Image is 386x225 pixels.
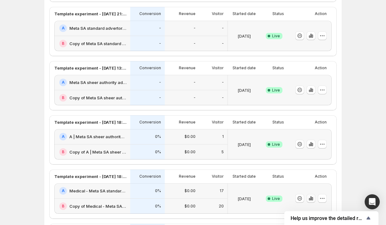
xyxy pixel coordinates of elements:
[69,133,126,140] h2: A | Meta SA sheer authority advertorial
[54,65,126,71] p: Template experiment - [DATE] 13:11:31
[238,87,251,93] p: [DATE]
[139,11,161,16] p: Conversion
[62,26,65,31] h2: A
[155,188,161,193] p: 0%
[185,149,196,154] p: $0.00
[69,40,126,47] h2: Copy of Meta SA standard advertorial
[315,120,327,125] p: Action
[222,26,224,31] p: -
[185,134,196,139] p: $0.00
[179,120,196,125] p: Revenue
[219,204,224,209] p: 20
[62,95,64,100] h2: B
[185,204,196,209] p: $0.00
[238,196,251,202] p: [DATE]
[212,174,224,179] p: Visitor
[272,196,280,201] span: Live
[272,65,284,71] p: Status
[272,120,284,125] p: Status
[272,11,284,16] p: Status
[155,149,161,154] p: 0%
[62,80,65,85] h2: A
[238,33,251,39] p: [DATE]
[69,188,126,194] h2: Medical - Meta SA standard advertorial
[272,34,280,39] span: Live
[315,174,327,179] p: Action
[194,26,196,31] p: -
[69,79,126,86] h2: Meta SA sheer authority advertorial iteration #1
[222,80,224,85] p: -
[159,26,161,31] p: -
[159,95,161,100] p: -
[62,188,65,193] h2: A
[365,194,380,209] div: Open Intercom Messenger
[54,119,126,125] p: Template experiment - [DATE] 18:23:58
[179,11,196,16] p: Revenue
[220,188,224,193] p: 17
[155,134,161,139] p: 0%
[272,142,280,147] span: Live
[315,11,327,16] p: Action
[179,174,196,179] p: Revenue
[62,204,64,209] h2: B
[139,120,161,125] p: Conversion
[62,134,65,139] h2: A
[69,95,126,101] h2: Copy of Meta SA sheer authority advertorial iteration #1
[139,174,161,179] p: Conversion
[194,80,196,85] p: -
[185,188,196,193] p: $0.00
[62,41,64,46] h2: B
[54,11,126,17] p: Template experiment - [DATE] 21:14:06
[233,11,256,16] p: Started date
[159,80,161,85] p: -
[212,11,224,16] p: Visitor
[139,65,161,71] p: Conversion
[155,204,161,209] p: 0%
[222,134,224,139] p: 1
[179,65,196,71] p: Revenue
[54,173,126,180] p: Template experiment - [DATE] 18:55:40
[272,88,280,93] span: Live
[159,41,161,46] p: -
[222,41,224,46] p: -
[194,41,196,46] p: -
[221,149,224,154] p: 5
[272,174,284,179] p: Status
[212,120,224,125] p: Visitor
[69,203,126,209] h2: Copy of Medical - Meta SA standard advertorial
[69,25,126,31] h2: Meta SA standard advertorial
[315,65,327,71] p: Action
[291,214,372,222] button: Show survey - Help us improve the detailed report for A/B campaigns
[222,95,224,100] p: -
[238,141,251,148] p: [DATE]
[62,149,64,154] h2: B
[233,120,256,125] p: Started date
[233,174,256,179] p: Started date
[291,215,365,221] span: Help us improve the detailed report for A/B campaigns
[194,95,196,100] p: -
[212,65,224,71] p: Visitor
[233,65,256,71] p: Started date
[69,149,126,155] h2: Copy of A | Meta SA sheer authority advertorial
